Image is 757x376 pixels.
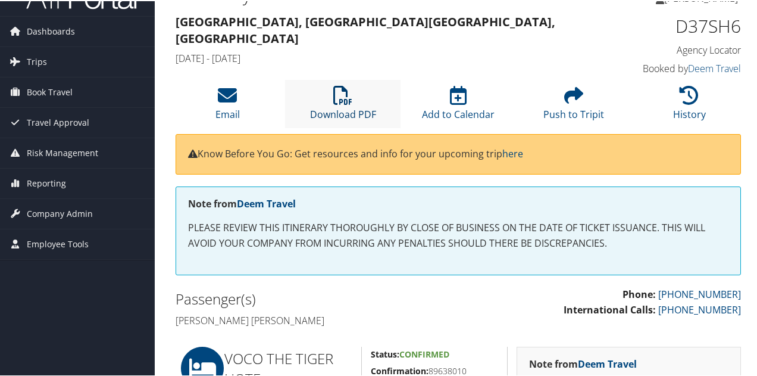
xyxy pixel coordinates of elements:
[188,219,728,250] p: PLEASE REVIEW THIS ITINERARY THOROUGHLY BY CLOSE OF BUSINESS ON THE DATE OF TICKET ISSUANCE. THIS...
[613,42,741,55] h4: Agency Locator
[188,196,296,209] strong: Note from
[578,356,637,369] a: Deem Travel
[613,13,741,38] h1: D37SH6
[27,198,93,228] span: Company Admin
[613,61,741,74] h4: Booked by
[673,91,706,120] a: History
[658,287,741,300] a: [PHONE_NUMBER]
[371,347,399,359] strong: Status:
[529,356,637,369] strong: Note from
[371,364,428,375] strong: Confirmation:
[176,288,449,308] h2: Passenger(s)
[27,167,66,197] span: Reporting
[215,91,240,120] a: Email
[27,15,75,45] span: Dashboards
[422,91,495,120] a: Add to Calendar
[27,137,98,167] span: Risk Management
[27,107,89,136] span: Travel Approval
[176,51,595,64] h4: [DATE] - [DATE]
[564,302,656,315] strong: International Calls:
[502,146,523,159] a: here
[27,46,47,76] span: Trips
[176,13,555,45] strong: [GEOGRAPHIC_DATA], [GEOGRAPHIC_DATA] [GEOGRAPHIC_DATA], [GEOGRAPHIC_DATA]
[623,287,656,300] strong: Phone:
[688,61,741,74] a: Deem Travel
[27,76,73,106] span: Book Travel
[399,347,449,359] span: Confirmed
[188,145,728,161] p: Know Before You Go: Get resources and info for your upcoming trip
[237,196,296,209] a: Deem Travel
[543,91,604,120] a: Push to Tripit
[27,228,89,258] span: Employee Tools
[658,302,741,315] a: [PHONE_NUMBER]
[371,364,498,376] h5: 89638010
[310,91,376,120] a: Download PDF
[176,313,449,326] h4: [PERSON_NAME] [PERSON_NAME]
